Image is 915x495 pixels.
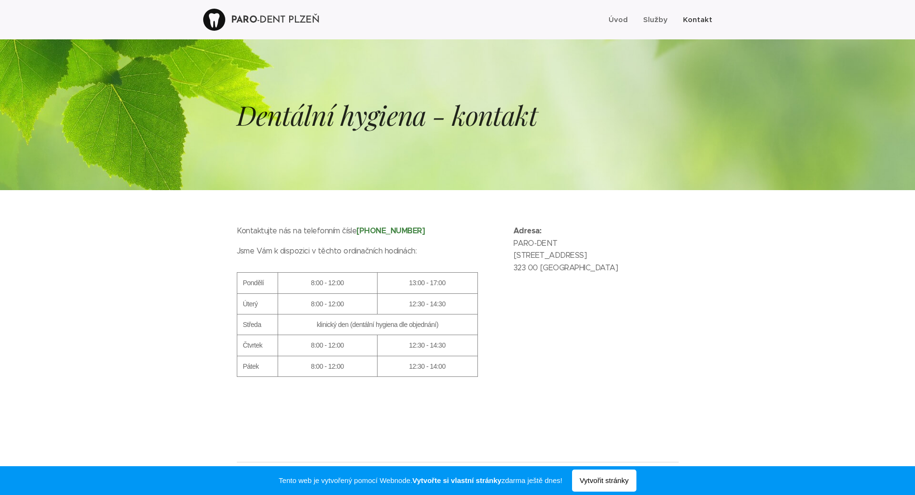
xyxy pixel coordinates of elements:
td: 12:30 - 14:00 [377,356,477,376]
td: 8:00 - 12:00 [278,335,377,356]
span: Úvod [609,15,628,24]
td: Čtvrtek [237,335,278,356]
td: klinický den (dentální hygiena dle objednání) [278,314,477,335]
p: Jsme Vám k dispozici v těchto ordinačních hodinách: [237,245,494,257]
strong: [PHONE_NUMBER] [356,226,425,236]
span: Služby [643,15,668,24]
th: 13:00 - 17:00 [377,273,477,293]
th: Pondělí [237,273,278,293]
td: 8:00 - 12:00 [278,293,377,314]
p: Kontaktujte nás na telefonním čísle [237,225,494,245]
p: PARO-DENT [STREET_ADDRESS] 323 00 [GEOGRAPHIC_DATA] [513,225,679,280]
span: Kontakt [683,15,712,24]
a: PARO-DENT PLZEŇ [203,7,322,32]
td: 8:00 - 12:00 [278,356,377,376]
th: 8:00 - 12:00 [278,273,377,293]
td: 12:30 - 14:30 [377,293,477,314]
span: Tento web je vytvořený pomocí Webnode. zdarma ještě dnes! [279,475,562,486]
ul: Menu [606,8,712,32]
strong: Vytvořte si vlastní stránky [413,476,501,484]
td: Středa [237,314,278,335]
td: Úterý [237,293,278,314]
td: Pátek [237,356,278,376]
em: Dentální hygiena - kontakt [237,97,537,133]
strong: Adresa: [513,226,542,236]
td: 12:30 - 14:30 [377,335,477,356]
span: Vytvořit stránky [572,470,636,492]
